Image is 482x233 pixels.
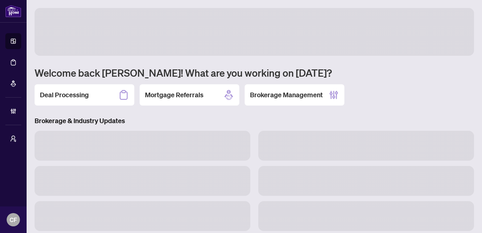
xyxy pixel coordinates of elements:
h2: Deal Processing [40,90,89,100]
span: user-switch [10,135,17,142]
img: logo [5,5,21,17]
h1: Welcome back [PERSON_NAME]! What are you working on [DATE]? [35,66,474,79]
h2: Mortgage Referrals [145,90,203,100]
h3: Brokerage & Industry Updates [35,116,474,125]
span: CF [10,215,17,224]
h2: Brokerage Management [250,90,323,100]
